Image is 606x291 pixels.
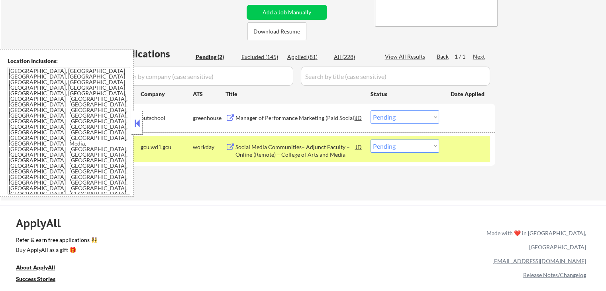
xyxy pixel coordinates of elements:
input: Search by title (case sensitive) [301,67,490,86]
div: ApplyAll [16,216,70,230]
div: Social Media Communities– Adjunct Faculty – Online (Remote) – College of Arts and Media [235,143,356,159]
div: Applications [114,49,193,59]
div: Made with ❤️ in [GEOGRAPHIC_DATA], [GEOGRAPHIC_DATA] [483,226,586,254]
div: outschool [141,114,193,122]
input: Search by company (case sensitive) [114,67,293,86]
div: 1 / 1 [455,53,473,61]
a: Buy ApplyAll as a gift 🎁 [16,246,96,256]
div: Excluded (145) [241,53,281,61]
a: Release Notes/Changelog [523,271,586,278]
div: Applied (81) [287,53,327,61]
div: Back [437,53,449,61]
div: Buy ApplyAll as a gift 🎁 [16,247,96,253]
a: About ApplyAll [16,263,66,273]
div: JD [355,140,363,154]
u: Success Stories [16,275,55,282]
div: All (228) [334,53,374,61]
div: Next [473,53,486,61]
div: Date Applied [451,90,486,98]
a: Success Stories [16,275,66,285]
div: Pending (2) [196,53,235,61]
div: View All Results [385,53,428,61]
div: ATS [193,90,226,98]
button: Add a Job Manually [247,5,327,20]
a: Refer & earn free applications 👯‍♀️ [16,237,320,246]
div: Location Inclusions: [8,57,130,65]
div: Title [226,90,363,98]
div: workday [193,143,226,151]
a: [EMAIL_ADDRESS][DOMAIN_NAME] [492,258,586,264]
div: Company [141,90,193,98]
div: JD [355,110,363,125]
div: gcu.wd1.gcu [141,143,193,151]
div: greenhouse [193,114,226,122]
div: Manager of Performance Marketing (Paid Social) [235,114,356,122]
u: About ApplyAll [16,264,55,271]
div: Status [371,87,439,101]
button: Download Resume [247,22,306,40]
